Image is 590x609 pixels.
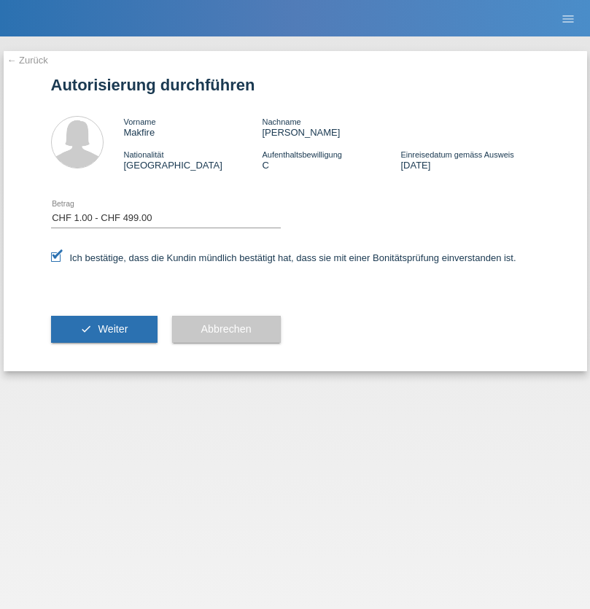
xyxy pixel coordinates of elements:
[51,252,516,263] label: Ich bestätige, dass die Kundin mündlich bestätigt hat, dass sie mit einer Bonitätsprüfung einvers...
[80,323,92,335] i: check
[124,116,263,138] div: Makfire
[172,316,281,344] button: Abbrechen
[51,316,158,344] button: check Weiter
[400,149,539,171] div: [DATE]
[262,150,341,159] span: Aufenthaltsbewilligung
[7,55,48,66] a: ← Zurück
[51,76,540,94] h1: Autorisierung durchführen
[400,150,513,159] span: Einreisedatum gemäss Ausweis
[262,117,300,126] span: Nachname
[124,150,164,159] span: Nationalität
[124,117,156,126] span: Vorname
[124,149,263,171] div: [GEOGRAPHIC_DATA]
[262,149,400,171] div: C
[554,14,583,23] a: menu
[98,323,128,335] span: Weiter
[201,323,252,335] span: Abbrechen
[561,12,575,26] i: menu
[262,116,400,138] div: [PERSON_NAME]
